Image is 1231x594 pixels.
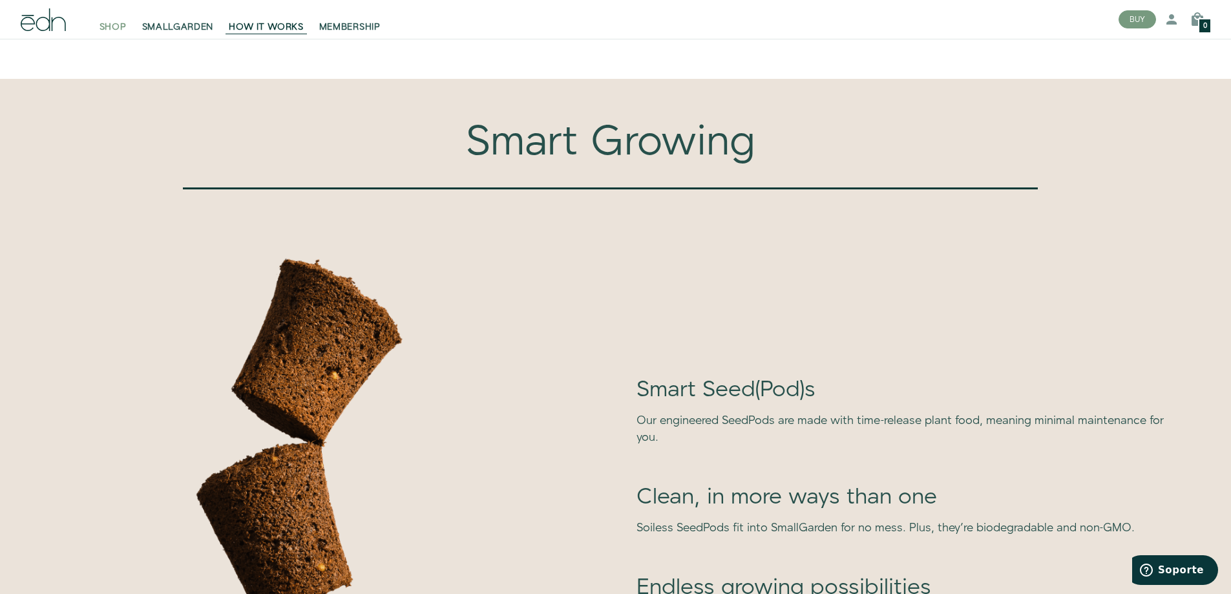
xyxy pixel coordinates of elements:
span: SHOP [100,21,127,34]
p: Soiless SeedPods fit into SmallGarden for no mess. Plus, they’re biodegradable and non-GMO. [637,520,1180,536]
a: MEMBERSHIP [311,5,388,34]
a: SMALLGARDEN [134,5,222,34]
p: Our engineered SeedPods are made with time-release plant food, meaning minimal maintenance for you. [637,412,1180,447]
span: SMALLGARDEN [142,21,214,34]
span: MEMBERSHIP [319,21,381,34]
a: SHOP [92,5,134,34]
span: HOW IT WORKS [229,21,303,34]
h1: Clean, in more ways than one [637,485,1180,509]
h1: Smart Seed(Pod)s [637,378,1180,402]
iframe: Abre un widget desde donde se puede obtener más información [1132,555,1218,588]
span: 0 [1203,23,1207,30]
button: BUY [1119,10,1156,28]
a: HOW IT WORKS [221,5,311,34]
